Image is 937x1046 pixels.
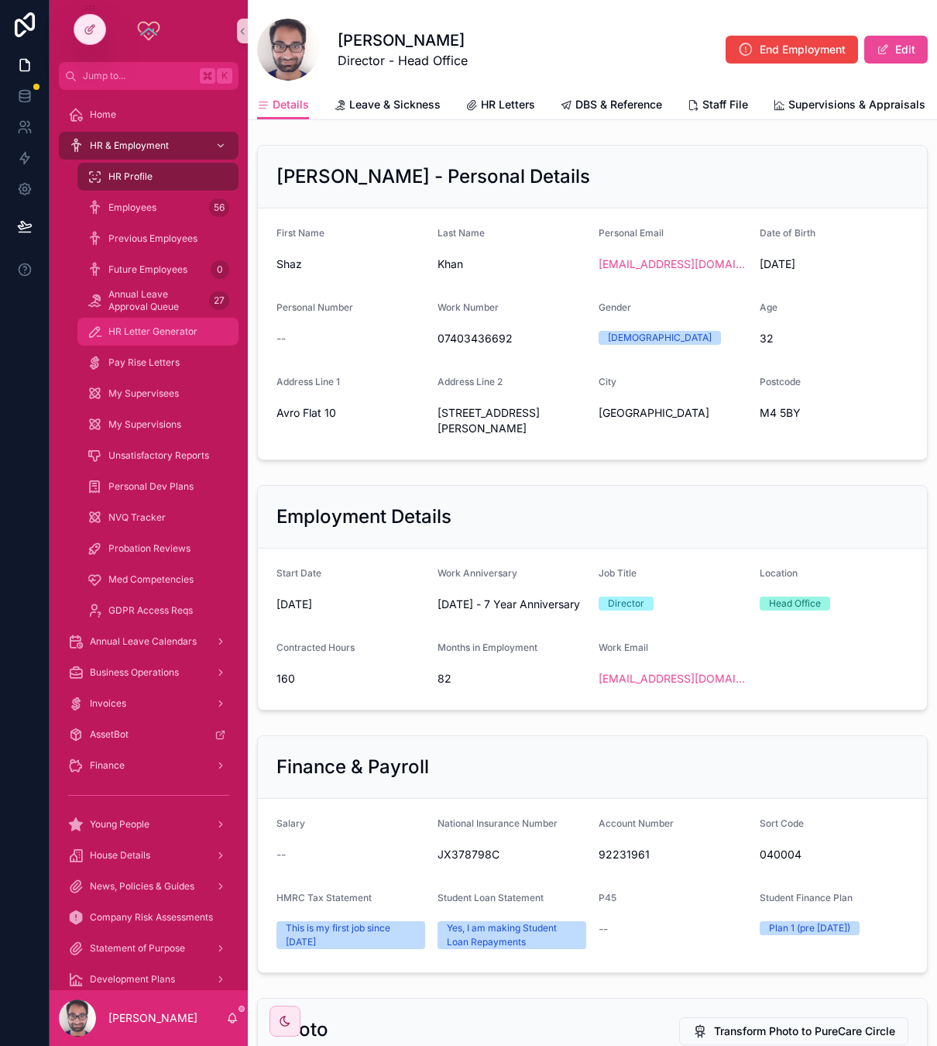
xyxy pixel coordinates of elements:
span: 32 [760,331,908,346]
div: [DEMOGRAPHIC_DATA] [608,331,712,345]
span: Employees [108,201,156,214]
span: JX378798C [438,847,586,862]
span: Details [273,97,309,112]
span: Future Employees [108,263,187,276]
img: App logo [136,19,161,43]
button: Jump to...K [59,62,239,90]
span: Address Line 2 [438,376,503,387]
span: K [218,70,231,82]
a: Pay Rise Letters [77,349,239,377]
a: Personal Dev Plans [77,473,239,501]
span: Months in Employment [438,642,537,653]
span: Avro Flat 10 [276,405,425,421]
span: Address Line 1 [276,376,340,387]
span: HR Profile [108,170,153,183]
span: Personal Email [599,227,664,239]
button: Transform Photo to PureCare Circle [679,1017,908,1045]
span: Account Number [599,817,674,829]
span: My Supervisees [108,387,179,400]
span: GDPR Access Reqs [108,604,193,617]
span: P45 [599,892,616,903]
a: NVQ Tracker [77,504,239,532]
a: Details [257,91,309,120]
span: HMRC Tax Statement [276,892,372,903]
a: Previous Employees [77,225,239,253]
span: Contracted Hours [276,642,355,653]
a: Supervisions & Appraisals [773,91,925,122]
span: M4 5BY [760,405,908,421]
span: -- [276,331,286,346]
div: Director [608,597,644,611]
span: Annual Leave Approval Queue [108,288,203,313]
span: House Details [90,849,150,862]
span: Work Number [438,301,499,313]
div: 56 [209,198,229,217]
span: Statement of Purpose [90,942,185,955]
a: Med Competencies [77,566,239,594]
a: House Details [59,841,239,869]
a: Annual Leave Calendars [59,628,239,655]
div: This is my first job since [DATE] [286,921,416,949]
span: Jump to... [83,70,194,82]
a: Finance [59,752,239,779]
span: Start Date [276,567,321,579]
span: HR Letters [481,97,535,112]
span: Age [760,301,777,313]
span: Leave & Sickness [349,97,441,112]
span: Salary [276,817,305,829]
a: My Supervisions [77,411,239,439]
span: [DATE] [276,597,425,612]
a: My Supervisees [77,380,239,408]
span: First Name [276,227,324,239]
span: Annual Leave Calendars [90,635,197,648]
a: Unsatisfactory Reports [77,442,239,470]
span: Previous Employees [108,232,197,245]
span: Company Risk Assessments [90,911,213,924]
div: scrollable content [50,90,248,990]
span: AssetBot [90,728,129,741]
span: Home [90,108,116,121]
span: Postcode [760,376,801,387]
a: Company Risk Assessments [59,903,239,931]
a: HR Letters [465,91,535,122]
a: GDPR Access Reqs [77,597,239,625]
span: Shaz [276,256,425,272]
span: [GEOGRAPHIC_DATA] [599,405,747,421]
div: Head Office [769,597,821,611]
p: [PERSON_NAME] [108,1010,197,1026]
button: End Employment [726,36,858,64]
div: Yes, I am making Student Loan Repayments [447,921,577,949]
a: Annual Leave Approval Queue27 [77,287,239,315]
span: Last Name [438,227,485,239]
a: Leave & Sickness [334,91,441,122]
span: Transform Photo to PureCare Circle [714,1024,895,1039]
span: 160 [276,671,425,686]
h2: Employment Details [276,504,451,529]
span: HR & Employment [90,139,169,152]
span: National Insurance Number [438,817,558,829]
span: Sort Code [760,817,804,829]
span: Director - Head Office [338,51,468,70]
h1: [PERSON_NAME] [338,29,468,51]
a: HR & Employment [59,132,239,160]
span: Unsatisfactory Reports [108,449,209,462]
a: Invoices [59,690,239,717]
span: 82 [438,671,586,686]
h2: Finance & Payroll [276,755,429,779]
span: Probation Reviews [108,542,190,555]
a: [EMAIL_ADDRESS][DOMAIN_NAME] [599,256,747,272]
span: Work Anniversary [438,567,517,579]
div: 27 [209,291,229,310]
span: Supervisions & Appraisals [788,97,925,112]
span: Invoices [90,697,126,710]
a: News, Policies & Guides [59,872,239,900]
span: City [599,376,616,387]
a: Probation Reviews [77,535,239,563]
a: DBS & Reference [560,91,662,122]
a: [EMAIL_ADDRESS][DOMAIN_NAME] [599,671,747,686]
a: Employees56 [77,194,239,222]
a: Development Plans [59,965,239,993]
span: My Supervisions [108,418,181,431]
span: DBS & Reference [575,97,662,112]
h2: [PERSON_NAME] - Personal Details [276,164,590,189]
